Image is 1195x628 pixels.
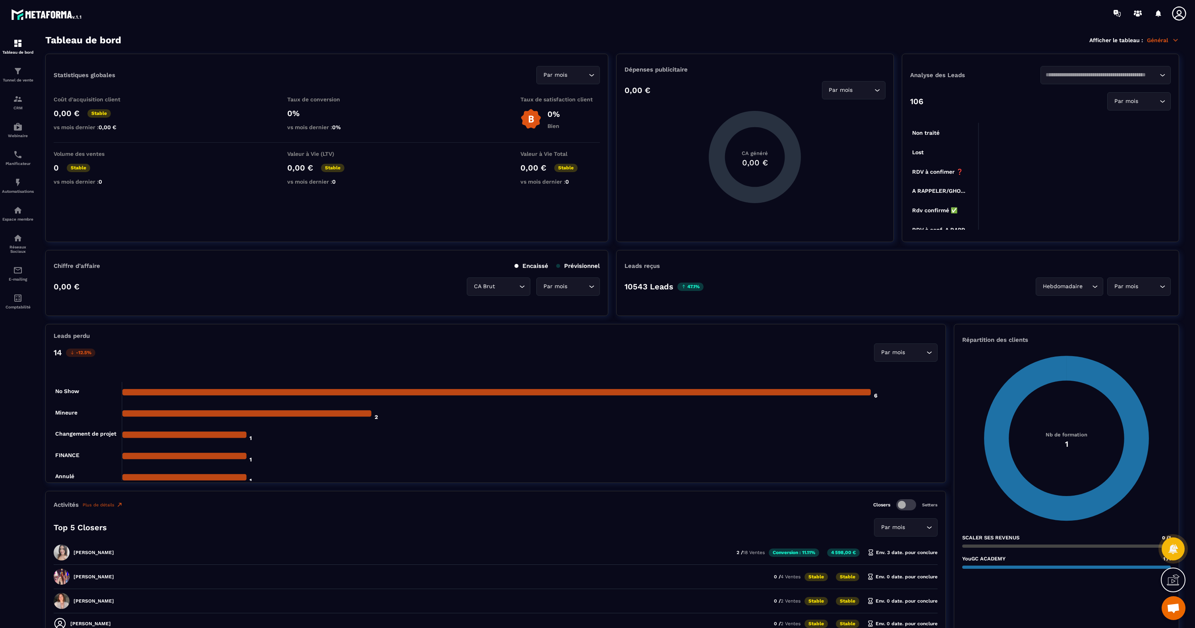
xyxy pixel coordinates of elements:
[13,150,23,159] img: scheduler
[625,282,673,291] p: 10543 Leads
[868,549,874,556] img: hourglass.f4cb2624.svg
[287,151,367,157] p: Valeur à Vie (LTV)
[569,282,587,291] input: Search for option
[472,282,497,291] span: CA Brut
[287,109,367,118] p: 0%
[677,283,704,291] p: 47.1%
[874,343,938,362] div: Search for option
[910,97,923,106] p: 106
[54,72,115,79] p: Statistiques globales
[99,178,102,185] span: 0
[73,550,114,555] p: [PERSON_NAME]
[2,305,34,309] p: Comptabilité
[11,7,83,21] img: logo
[910,72,1040,79] p: Analyse des Leads
[2,50,34,54] p: Tableau de bord
[73,574,114,580] p: [PERSON_NAME]
[774,574,801,580] p: 0 /
[855,86,872,95] input: Search for option
[962,535,1019,541] p: SCALER SES REVENUS
[827,549,860,557] p: 4 598,00 €
[520,151,600,157] p: Valeur à Vie Total
[565,178,569,185] span: 0
[55,409,77,416] tspan: Mineure
[2,60,34,88] a: formationformationTunnel de vente
[2,161,34,166] p: Planificateur
[867,620,938,627] p: Env. 0 date. pour conclure
[874,518,938,537] div: Search for option
[625,85,650,95] p: 0,00 €
[836,573,859,581] p: Stable
[879,523,907,532] span: Par mois
[66,349,95,357] p: -12.5%
[520,178,600,185] p: vs mois dernier :
[13,233,23,243] img: social-network
[87,109,111,118] p: Stable
[287,163,313,173] p: 0,00 €
[912,130,940,136] tspan: Non traité
[2,227,34,260] a: social-networksocial-networkRéseaux Sociaux
[116,502,123,508] img: narrow-up-right-o.6b7c60e2.svg
[55,388,79,394] tspan: No Show
[1107,92,1171,110] div: Search for option
[520,96,600,103] p: Taux de satisfaction client
[54,163,59,173] p: 0
[54,348,62,357] p: 14
[2,78,34,82] p: Tunnel de vente
[497,282,517,291] input: Search for option
[868,549,938,556] p: Env. 3 date. pour conclure
[536,66,600,84] div: Search for option
[54,124,133,130] p: vs mois dernier :
[13,66,23,76] img: formation
[1089,37,1143,43] p: Afficher le tableau :
[2,88,34,116] a: formationformationCRM
[774,621,801,626] p: 0 /
[13,94,23,104] img: formation
[2,200,34,227] a: automationsautomationsEspace membre
[836,620,859,628] p: Stable
[55,473,74,479] tspan: Annulé
[13,39,23,48] img: formation
[781,621,801,626] span: 2 Ventes
[2,33,34,60] a: formationformationTableau de bord
[569,71,587,79] input: Search for option
[83,502,123,508] a: Plus de détails
[554,164,578,172] p: Stable
[1040,66,1171,84] div: Search for option
[737,550,765,555] p: 2 /
[867,598,874,604] img: hourglass.f4cb2624.svg
[867,620,874,627] img: hourglass.f4cb2624.svg
[2,217,34,221] p: Espace membre
[2,134,34,138] p: Webinaire
[1162,596,1185,620] a: Mở cuộc trò chuyện
[73,598,114,604] p: [PERSON_NAME]
[1140,282,1158,291] input: Search for option
[54,332,90,339] p: Leads perdu
[867,574,874,580] img: hourglass.f4cb2624.svg
[1041,282,1084,291] span: Hebdomadaire
[332,124,341,130] span: 0%
[321,164,344,172] p: Stable
[781,574,801,580] span: 4 Ventes
[332,178,336,185] span: 0
[536,277,600,296] div: Search for option
[912,149,924,155] tspan: Lost
[922,502,938,508] p: Setters
[2,189,34,194] p: Automatisations
[1036,277,1103,296] div: Search for option
[912,207,958,214] tspan: Rdv confirmé ✅
[55,452,79,458] tspan: FINANCE
[287,96,367,103] p: Taux de conversion
[1084,282,1090,291] input: Search for option
[13,178,23,187] img: automations
[827,86,855,95] span: Par mois
[467,277,530,296] div: Search for option
[514,262,548,269] p: Encaissé
[54,262,100,269] p: Chiffre d’affaire
[962,336,1171,343] p: Répartition des clients
[556,262,600,269] p: Prévisionnel
[54,109,79,118] p: 0,00 €
[1046,71,1158,79] input: Search for option
[520,163,546,173] p: 0,00 €
[781,598,801,604] span: 2 Ventes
